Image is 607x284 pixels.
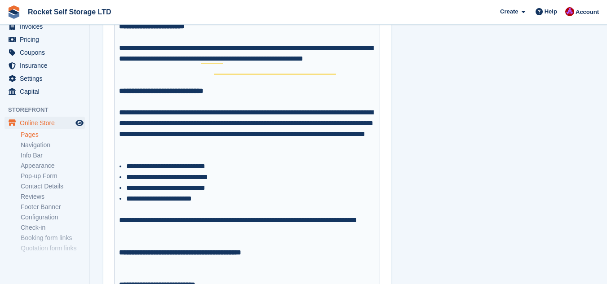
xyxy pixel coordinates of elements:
[565,7,574,16] img: Lee Tresadern
[21,203,85,211] a: Footer Banner
[21,131,85,139] a: Pages
[7,5,21,19] img: stora-icon-8386f47178a22dfd0bd8f6a31ec36ba5ce8667c1dd55bd0f319d3a0aa187defe.svg
[20,85,74,98] span: Capital
[20,20,74,33] span: Invoices
[20,33,74,46] span: Pricing
[21,162,85,170] a: Appearance
[4,117,85,129] a: menu
[20,72,74,85] span: Settings
[21,223,85,232] a: Check-in
[21,234,85,242] a: Booking form links
[21,141,85,149] a: Navigation
[576,8,599,17] span: Account
[4,46,85,59] a: menu
[21,213,85,222] a: Configuration
[74,118,85,128] a: Preview store
[21,192,85,201] a: Reviews
[4,85,85,98] a: menu
[21,172,85,180] a: Pop-up Form
[4,59,85,72] a: menu
[4,20,85,33] a: menu
[4,33,85,46] a: menu
[545,7,557,16] span: Help
[24,4,115,19] a: Rocket Self Storage LTD
[21,182,85,191] a: Contact Details
[4,72,85,85] a: menu
[8,105,89,114] span: Storefront
[20,46,74,59] span: Coupons
[21,151,85,160] a: Info Bar
[20,117,74,129] span: Online Store
[21,244,85,253] a: Quotation form links
[500,7,518,16] span: Create
[20,59,74,72] span: Insurance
